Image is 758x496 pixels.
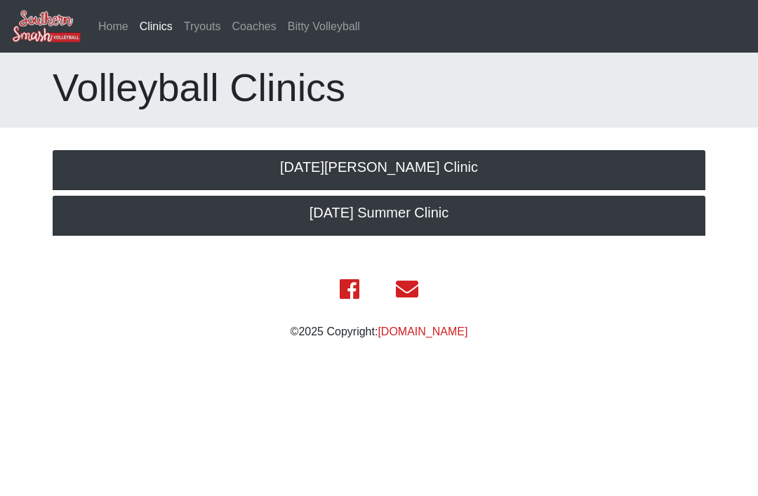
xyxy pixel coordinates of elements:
a: Clinics [134,13,178,41]
a: Coaches [227,13,282,41]
h1: Volleyball Clinics [53,64,705,111]
a: Home [93,13,134,41]
a: [DATE] Summer Clinic [53,196,705,236]
a: Bitty Volleyball [282,13,366,41]
h5: [DATE][PERSON_NAME] Clinic [67,159,691,175]
img: Southern Smash Volleyball [11,9,81,43]
a: Tryouts [178,13,227,41]
a: [DOMAIN_NAME] [378,326,467,337]
a: [DATE][PERSON_NAME] Clinic [53,150,705,190]
h5: [DATE] Summer Clinic [67,204,691,221]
